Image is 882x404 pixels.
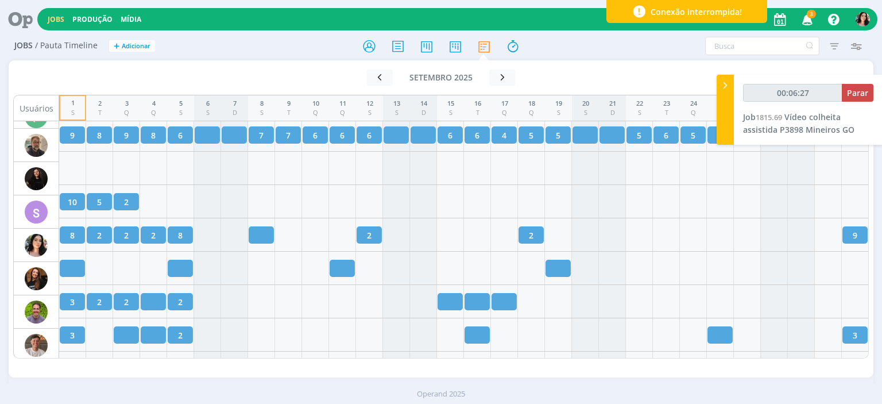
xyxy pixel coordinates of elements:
[393,99,400,109] div: 13
[124,229,129,241] span: 2
[68,196,77,208] span: 10
[72,14,113,24] a: Produção
[555,108,562,118] div: S
[528,99,535,109] div: 18
[853,229,857,241] span: 9
[25,334,48,357] img: T
[743,111,854,135] span: Vídeo colheita assistida P3898 Mineiros GO
[70,229,75,241] span: 8
[609,108,616,118] div: D
[529,229,533,241] span: 2
[98,108,102,118] div: T
[97,229,102,241] span: 2
[206,99,210,109] div: 6
[393,70,489,86] button: setembro 2025
[637,129,641,141] span: 5
[151,99,156,109] div: 4
[743,111,854,135] a: Job1815.69Vídeo colheita assistida P3898 Mineiros GO
[475,129,479,141] span: 6
[313,129,318,141] span: 6
[97,296,102,308] span: 2
[69,15,116,24] button: Produção
[502,129,506,141] span: 4
[260,108,264,118] div: S
[367,229,372,241] span: 2
[663,99,670,109] div: 23
[25,134,48,157] img: R
[14,41,33,51] span: Jobs
[528,108,535,118] div: Q
[287,99,291,109] div: 9
[206,108,210,118] div: S
[178,129,183,141] span: 6
[582,99,589,109] div: 20
[807,10,816,18] span: 3
[178,296,183,308] span: 2
[501,99,508,109] div: 17
[44,15,68,24] button: Jobs
[117,15,145,24] button: Mídia
[651,6,742,18] span: Conexão interrompida!
[151,129,156,141] span: 8
[847,87,868,98] span: Parar
[420,99,427,109] div: 14
[664,129,668,141] span: 6
[48,14,64,24] a: Jobs
[259,129,264,141] span: 7
[705,37,819,55] input: Busca
[856,12,870,26] img: T
[447,108,454,118] div: S
[124,196,129,208] span: 2
[855,9,871,29] button: T
[339,99,346,109] div: 11
[97,196,102,208] span: 5
[663,108,670,118] div: T
[447,99,454,109] div: 15
[393,108,400,118] div: S
[179,99,183,109] div: 5
[756,112,782,122] span: 1815.69
[312,99,319,109] div: 10
[25,301,48,324] img: T
[690,99,697,109] div: 24
[312,108,319,118] div: Q
[366,99,373,109] div: 12
[179,108,183,118] div: S
[555,99,562,109] div: 19
[109,40,155,52] button: +Adicionar
[448,129,452,141] span: 6
[853,329,857,341] span: 3
[691,129,695,141] span: 5
[70,129,75,141] span: 9
[178,329,183,341] span: 2
[233,108,237,118] div: D
[25,234,48,257] img: T
[25,201,48,224] div: S
[178,229,183,241] span: 8
[556,129,560,141] span: 5
[121,14,141,24] a: Mídia
[474,108,481,118] div: T
[124,296,129,308] span: 2
[609,99,616,109] div: 21
[124,99,129,109] div: 3
[287,108,291,118] div: T
[474,99,481,109] div: 16
[151,229,156,241] span: 2
[98,99,102,109] div: 2
[409,72,473,83] span: setembro 2025
[97,129,102,141] span: 8
[35,41,98,51] span: / Pauta Timeline
[286,129,291,141] span: 7
[529,129,533,141] span: 5
[124,108,129,118] div: Q
[501,108,508,118] div: Q
[690,108,697,118] div: Q
[70,296,75,308] span: 3
[114,40,119,52] span: +
[636,108,643,118] div: S
[70,329,75,341] span: 3
[636,99,643,109] div: 22
[14,95,59,121] div: Usuários
[25,105,48,128] div: P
